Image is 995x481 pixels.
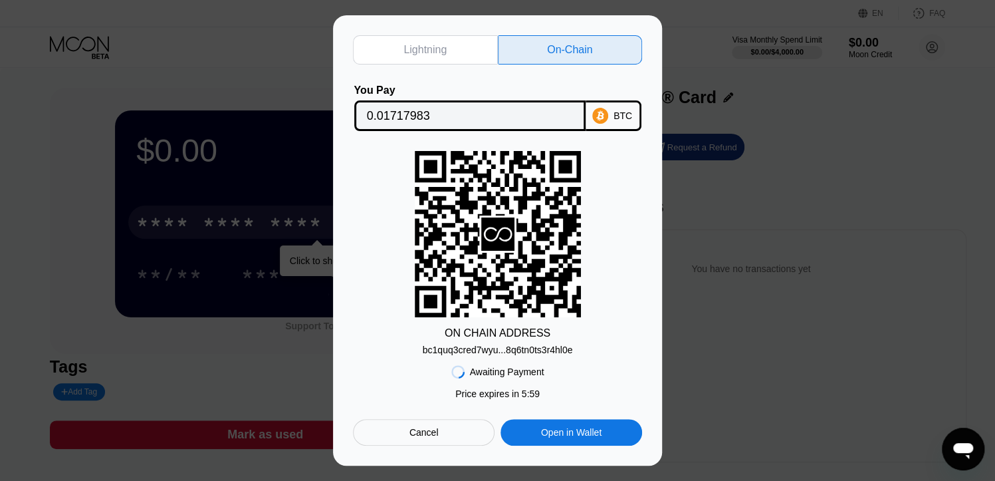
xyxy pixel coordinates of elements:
div: On-Chain [498,35,643,65]
div: bc1quq3cred7wyu...8q6tn0ts3r4hl0e [423,345,573,355]
div: You Pay [354,84,586,96]
span: 5 : 59 [522,389,540,399]
div: Open in Wallet [541,426,602,438]
div: On-Chain [547,43,592,57]
div: Lightning [353,35,498,65]
div: ON CHAIN ADDRESS [445,327,550,339]
div: Price expires in [455,389,540,399]
div: Open in Wallet [500,419,642,446]
div: Cancel [409,426,439,438]
div: You PayBTC [353,84,642,131]
div: Awaiting Payment [470,367,544,377]
div: Cancel [353,419,495,446]
div: BTC [613,110,632,121]
div: Lightning [403,43,447,57]
div: bc1quq3cred7wyu...8q6tn0ts3r4hl0e [423,339,573,355]
iframe: Button to launch messaging window [942,428,984,470]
